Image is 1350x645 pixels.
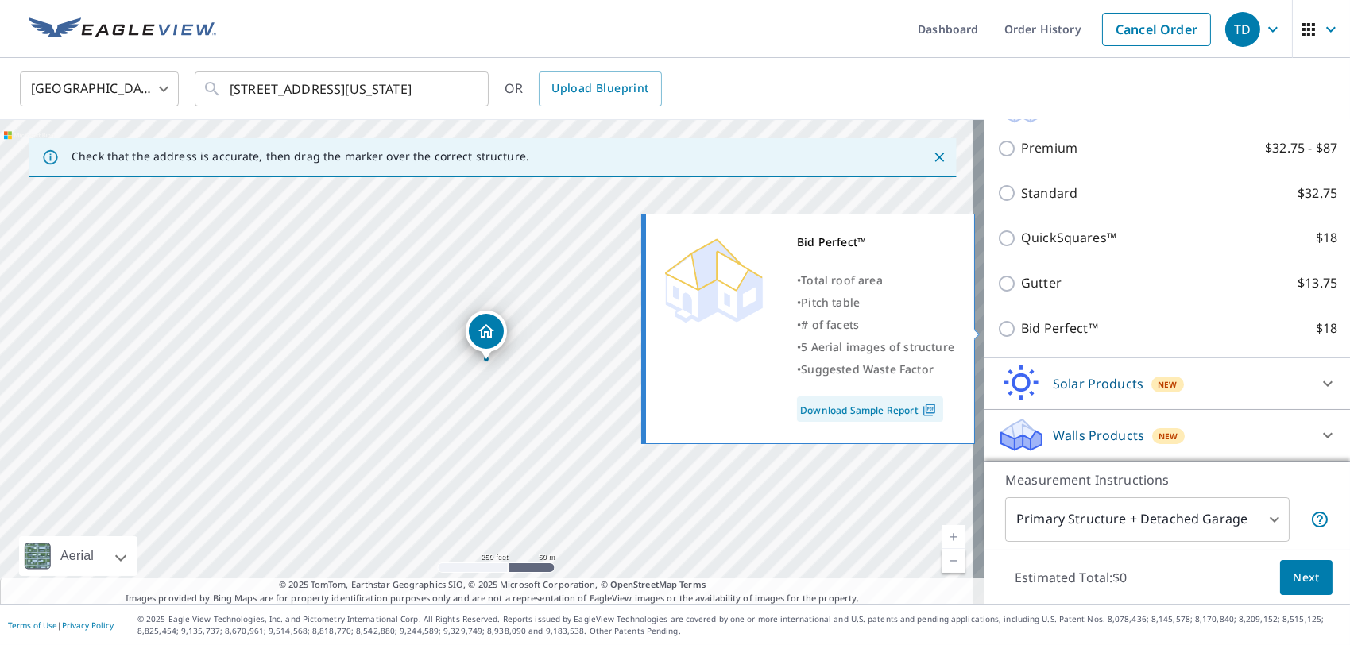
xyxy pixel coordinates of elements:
div: • [797,336,954,358]
p: Solar Products [1053,374,1143,393]
div: TD [1225,12,1260,47]
button: Next [1280,560,1333,596]
p: Estimated Total: $0 [1002,560,1140,595]
span: Pitch table [801,295,860,310]
a: Upload Blueprint [539,71,661,106]
p: QuickSquares™ [1021,228,1116,248]
div: Solar ProductsNew [997,365,1337,403]
div: Walls ProductsNew [997,416,1337,454]
div: • [797,269,954,292]
span: © 2025 TomTom, Earthstar Geographics SIO, © 2025 Microsoft Corporation, © [279,578,706,592]
div: [GEOGRAPHIC_DATA] [20,67,179,111]
input: Search by address or latitude-longitude [230,67,456,111]
span: Total roof area [801,272,883,288]
div: Aerial [19,536,137,576]
a: OpenStreetMap [610,578,677,590]
img: Premium [658,231,769,326]
span: New [1158,378,1178,391]
a: Download Sample Report [797,396,943,422]
p: Standard [1021,183,1077,203]
span: Upload Blueprint [551,79,648,98]
span: # of facets [801,317,859,332]
p: | [8,620,114,630]
p: $18 [1316,228,1337,248]
p: Gutter [1021,273,1062,293]
p: $13.75 [1298,273,1337,293]
span: New [1159,430,1178,442]
span: Next [1293,568,1320,588]
div: Bid Perfect™ [797,231,954,253]
img: EV Logo [29,17,216,41]
div: Dropped pin, building 1, Residential property, 453 Virginia Ter Madison, WI 53726 [466,311,507,360]
a: Privacy Policy [62,620,114,631]
p: Walls Products [1053,426,1144,445]
div: OR [505,71,662,106]
p: $18 [1316,319,1337,338]
p: $32.75 [1298,183,1337,203]
span: Your report will include the primary structure and a detached garage if one exists. [1310,510,1329,529]
p: Measurement Instructions [1005,470,1329,489]
p: Premium [1021,138,1077,158]
div: Aerial [56,536,99,576]
a: Terms of Use [8,620,57,631]
p: Check that the address is accurate, then drag the marker over the correct structure. [72,149,529,164]
div: Primary Structure + Detached Garage [1005,497,1290,542]
a: Current Level 17, Zoom Out [942,549,965,573]
a: Cancel Order [1102,13,1211,46]
span: 5 Aerial images of structure [801,339,954,354]
img: Pdf Icon [919,403,940,417]
div: • [797,358,954,380]
p: $32.75 - $87 [1265,138,1337,158]
a: Current Level 17, Zoom In [942,525,965,549]
span: Suggested Waste Factor [801,361,934,377]
a: Terms [679,578,706,590]
div: • [797,292,954,314]
p: Bid Perfect™ [1021,319,1098,338]
p: © 2025 Eagle View Technologies, Inc. and Pictometry International Corp. All Rights Reserved. Repo... [137,613,1342,637]
button: Close [929,147,950,168]
div: • [797,314,954,336]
